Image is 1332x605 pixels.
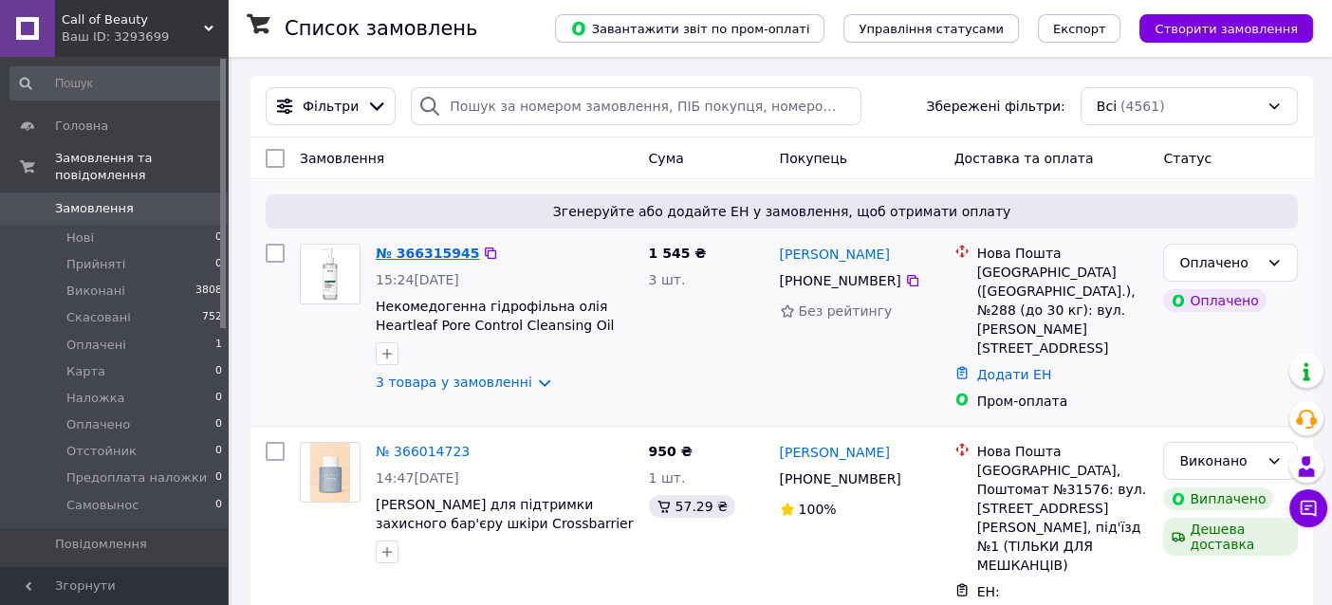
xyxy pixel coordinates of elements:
span: 0 [215,256,222,273]
span: 0 [215,443,222,460]
a: [PERSON_NAME] [780,443,890,462]
span: 0 [215,390,222,407]
span: Виконані [66,283,125,300]
span: 100% [799,502,837,517]
div: Оплачено [1179,252,1259,273]
div: Нова Пошта [977,244,1149,263]
span: Без рейтингу [799,303,893,319]
span: Створити замовлення [1155,22,1298,36]
span: 15:24[DATE] [376,272,459,287]
span: Скасовані [66,309,131,326]
span: 752 [202,309,222,326]
div: Виплачено [1163,487,1273,510]
span: 0 [215,363,222,380]
span: 0 [215,416,222,433]
span: Завантажити звіт по пром-оплаті [570,20,809,37]
a: Додати ЕН [977,367,1052,382]
div: 57.29 ₴ [649,495,735,518]
a: Фото товару [300,442,361,503]
a: Фото товару [300,244,361,304]
span: Оплачені [66,337,126,354]
span: 3 шт. [649,272,686,287]
span: Фільтри [303,97,359,116]
span: Збережені фільтри: [926,97,1064,116]
span: [PHONE_NUMBER] [780,273,901,288]
span: Повідомлення [55,536,147,553]
h1: Список замовлень [285,17,477,40]
span: Предоплата наложки [66,469,207,486]
img: Фото товару [310,443,349,502]
div: Виконано [1179,450,1259,471]
span: 950 ₴ [649,444,693,459]
span: Наложка [66,390,125,407]
span: Доставка та оплата [954,151,1094,166]
span: Головна [55,118,108,135]
button: Чат з покупцем [1289,489,1327,527]
span: (4561) [1120,99,1165,114]
div: Дешева доставка [1163,518,1298,556]
span: Покупець [780,151,847,166]
button: Завантажити звіт по пром-оплаті [555,14,824,43]
span: Всі [1097,97,1117,116]
span: 0 [215,229,222,247]
span: Прийняті [66,256,125,273]
span: 1 545 ₴ [649,246,707,261]
a: № 366315945 [376,246,479,261]
a: [PERSON_NAME] [780,245,890,264]
a: Створити замовлення [1120,20,1313,35]
span: Статус [1163,151,1212,166]
a: [PERSON_NAME] для підтримки захисного бар'єру шкіри Crossbarrier Toner - NEEDLY 200мл [376,497,633,550]
img: Фото товару [301,245,360,303]
span: 0 [215,497,222,514]
input: Пошук [9,66,224,101]
input: Пошук за номером замовлення, ПІБ покупця, номером телефону, Email, номером накладної [411,87,861,125]
span: Оплачено [66,416,130,433]
span: Cума [649,151,684,166]
span: 0 [215,469,222,486]
a: № 366014723 [376,444,470,459]
span: Нові [66,229,94,247]
span: [PHONE_NUMBER] [780,471,901,486]
div: [GEOGRAPHIC_DATA], Поштомат №31576: вул. [STREET_ADDRESS][PERSON_NAME], під'їзд №1 (ТІЛЬКИ ДЛЯ МЕ... [977,461,1149,575]
button: Експорт [1038,14,1121,43]
span: Самовынос [66,497,139,514]
span: Отстойник [66,443,137,460]
span: Замовлення та повідомлення [55,150,228,184]
button: Управління статусами [843,14,1019,43]
span: Замовлення [300,151,384,166]
div: Нова Пошта [977,442,1149,461]
span: Управління статусами [859,22,1004,36]
div: Оплачено [1163,289,1266,312]
span: 1 [215,337,222,354]
button: Створити замовлення [1139,14,1313,43]
a: 3 товара у замовленні [376,375,532,390]
span: 3808 [195,283,222,300]
span: Згенеруйте або додайте ЕН у замовлення, щоб отримати оплату [273,202,1290,221]
span: 1 шт. [649,470,686,486]
span: Замовлення [55,200,134,217]
a: Некомедогенна гідрофільна олія Heartleaf Pore Control Cleansing Oil Mild - Anua 200 мл [376,299,614,352]
div: Пром-оплата [977,392,1149,411]
span: 14:47[DATE] [376,470,459,486]
span: Карта [66,363,105,380]
span: Call of Beauty [62,11,204,28]
div: Ваш ID: 3293699 [62,28,228,46]
span: Експорт [1053,22,1106,36]
div: [GEOGRAPHIC_DATA] ([GEOGRAPHIC_DATA].), №288 (до 30 кг): вул. [PERSON_NAME][STREET_ADDRESS] [977,263,1149,357]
